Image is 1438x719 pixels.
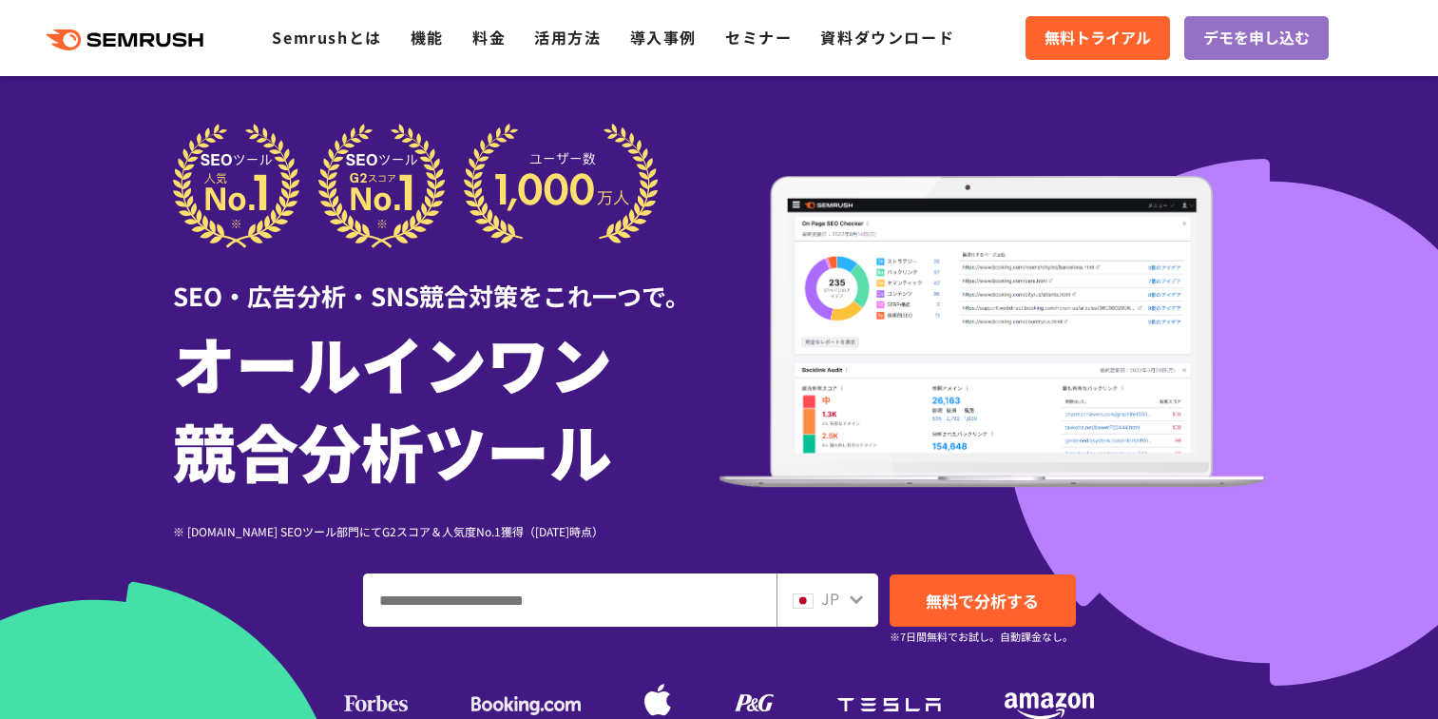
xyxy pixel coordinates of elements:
[411,26,444,49] a: 機能
[472,26,506,49] a: 料金
[1184,16,1329,60] a: デモを申し込む
[821,587,839,610] span: JP
[173,522,719,540] div: ※ [DOMAIN_NAME] SEOツール部門にてG2スコア＆人気度No.1獲得（[DATE]時点）
[725,26,792,49] a: セミナー
[1045,26,1151,50] span: 無料トライアル
[630,26,697,49] a: 導入事例
[534,26,601,49] a: 活用方法
[926,589,1039,612] span: 無料で分析する
[890,628,1073,646] small: ※7日間無料でお試し。自動課金なし。
[272,26,381,49] a: Semrushとは
[364,574,776,626] input: ドメイン、キーワードまたはURLを入力してください
[1026,16,1170,60] a: 無料トライアル
[173,319,719,494] h1: オールインワン 競合分析ツール
[1203,26,1310,50] span: デモを申し込む
[820,26,954,49] a: 資料ダウンロード
[890,574,1076,627] a: 無料で分析する
[173,248,719,314] div: SEO・広告分析・SNS競合対策をこれ一つで。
